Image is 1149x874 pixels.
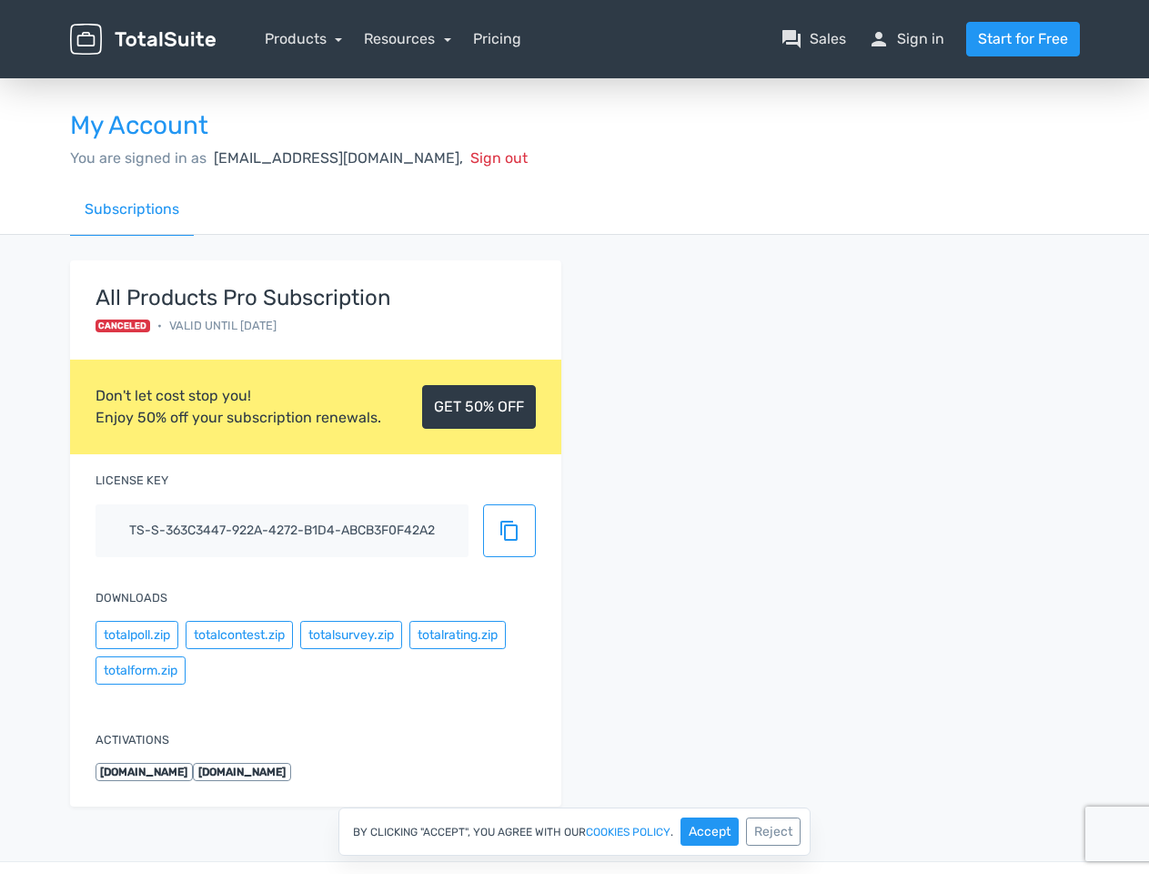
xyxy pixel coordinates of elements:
[96,472,168,489] label: License key
[966,22,1080,56] a: Start for Free
[300,621,402,649] button: totalsurvey.zip
[781,28,846,50] a: question_answerSales
[193,763,291,781] span: [DOMAIN_NAME]
[409,621,506,649] button: totalrating.zip
[96,763,194,781] span: [DOMAIN_NAME]
[70,184,194,236] a: Subscriptions
[70,149,207,167] span: You are signed in as
[96,656,186,685] button: totalform.zip
[499,520,520,542] span: content_copy
[746,818,801,846] button: Reject
[96,320,151,332] span: Canceled
[96,286,391,310] strong: All Products Pro Subscription
[214,149,463,167] span: [EMAIL_ADDRESS][DOMAIN_NAME],
[868,28,944,50] a: personSign in
[169,317,277,334] span: Valid until [DATE]
[422,385,536,429] a: GET 50% OFF
[265,30,343,47] a: Products
[96,621,178,649] button: totalpoll.zip
[868,28,890,50] span: person
[680,818,739,846] button: Accept
[586,827,670,838] a: cookies policy
[96,589,167,606] label: Downloads
[781,28,802,50] span: question_answer
[473,28,521,50] a: Pricing
[186,621,293,649] button: totalcontest.zip
[157,317,162,334] span: •
[70,112,1080,140] h3: My Account
[70,24,216,56] img: TotalSuite for WordPress
[96,731,169,748] label: Activations
[483,504,536,557] button: content_copy
[364,30,451,47] a: Resources
[96,385,381,429] div: Don't let cost stop you! Enjoy 50% off your subscription renewals.
[338,808,811,856] div: By clicking "Accept", you agree with our .
[470,149,528,167] span: Sign out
